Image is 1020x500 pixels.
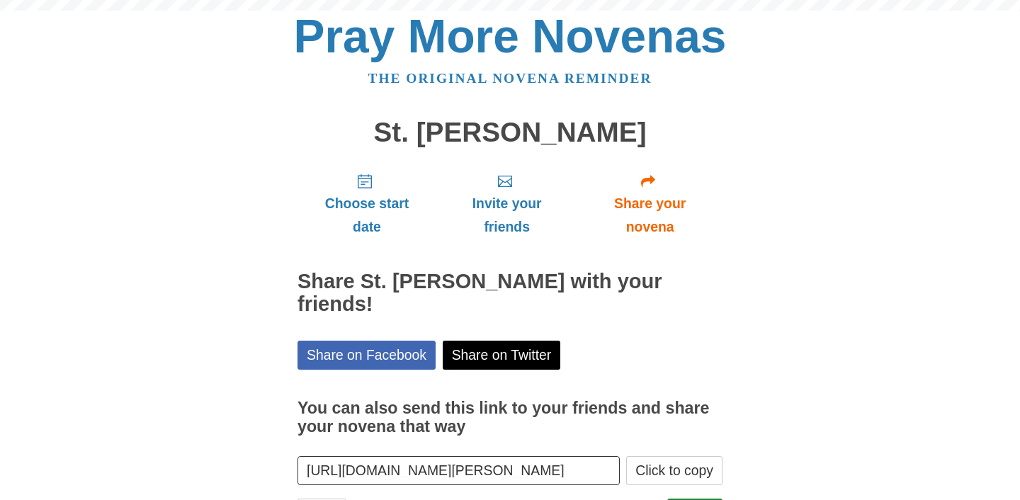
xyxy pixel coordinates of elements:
a: Share on Facebook [297,341,436,370]
a: Share on Twitter [443,341,561,370]
a: Choose start date [297,161,436,246]
h3: You can also send this link to your friends and share your novena that way [297,399,722,436]
a: Invite your friends [436,161,577,246]
span: Choose start date [312,192,422,239]
a: Share your novena [577,161,722,246]
h1: St. [PERSON_NAME] [297,118,722,148]
button: Click to copy [626,456,722,485]
span: Invite your friends [450,192,563,239]
span: Share your novena [591,192,708,239]
a: The original novena reminder [368,71,652,86]
a: Pray More Novenas [294,10,727,62]
h2: Share St. [PERSON_NAME] with your friends! [297,271,722,316]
